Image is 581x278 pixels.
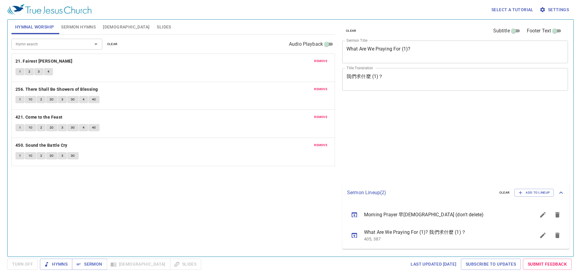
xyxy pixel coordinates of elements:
button: clear [496,189,514,196]
span: 3 [61,153,63,159]
a: Last updated [DATE] [408,259,459,270]
button: 2C [46,124,57,131]
span: 1 [19,153,21,159]
span: remove [314,87,327,92]
button: Settings [538,4,571,15]
span: Last updated [DATE] [411,260,456,268]
button: clear [103,41,121,48]
a: Submit Feedback [523,259,572,270]
ul: sermon lineup list [342,203,570,249]
span: Sermon [77,260,102,268]
button: 3C [67,96,79,103]
textarea: What Are We Praying For (1)? [346,46,564,57]
span: Settings [541,6,569,14]
span: clear [499,190,510,195]
iframe: from-child [340,97,524,181]
span: 2 [28,69,30,74]
span: 1 [19,69,21,74]
button: 4C [88,124,100,131]
button: 1 [15,124,25,131]
span: 2 [40,125,42,130]
button: Select a tutorial [489,4,536,15]
span: 4 [83,125,84,130]
button: 1 [15,96,25,103]
div: Sermon Lineup(2)clearAdd to Lineup [342,183,570,203]
button: 3C [67,152,79,159]
span: remove [314,58,327,64]
button: 3 [34,68,43,75]
button: 1C [25,152,36,159]
button: 1 [15,152,25,159]
span: Hymns [45,260,67,268]
button: 2C [46,96,57,103]
span: Submit Feedback [528,260,567,268]
button: 2 [25,68,34,75]
span: 3 [61,125,63,130]
button: 21. Fairest [PERSON_NAME] [15,57,74,65]
span: 4C [92,97,96,102]
span: remove [314,114,327,120]
button: 3 [58,124,67,131]
p: 405, 387 [364,236,521,242]
button: Add to Lineup [514,189,554,197]
button: 1C [25,124,36,131]
button: 3 [58,96,67,103]
button: 1 [15,68,25,75]
span: 4 [83,97,84,102]
button: remove [310,86,331,93]
p: Sermon Lineup ( 2 ) [347,189,494,196]
span: Morning Prayer 早[DEMOGRAPHIC_DATA] (don't delete) [364,211,521,218]
span: 1C [28,125,33,130]
button: remove [310,113,331,121]
button: remove [310,57,331,65]
span: 2 [40,153,42,159]
span: 1C [28,153,33,159]
button: 421. Come to the Feast [15,113,64,121]
span: 2C [50,97,54,102]
button: Hymns [40,259,72,270]
span: remove [314,142,327,148]
button: Open [92,40,100,48]
b: 421. Come to the Feast [15,113,63,121]
span: Footer Text [527,27,551,34]
span: 4C [92,125,96,130]
span: 2 [40,97,42,102]
a: Subscribe to Updates [461,259,521,270]
span: clear [346,28,356,34]
span: Audio Playback [289,41,323,48]
button: 2 [37,152,46,159]
span: [DEMOGRAPHIC_DATA] [103,23,149,31]
button: 2C [46,152,57,159]
span: 3C [71,125,75,130]
span: 1 [19,125,21,130]
span: Add to Lineup [518,190,550,195]
b: 450. Sound the Battle Cry [15,142,67,149]
span: Slides [157,23,171,31]
span: 1C [28,97,33,102]
textarea: 我們求什麼 (1)？ [346,74,564,85]
button: 2 [37,96,46,103]
button: 1C [25,96,36,103]
span: 1 [19,97,21,102]
button: 4 [79,96,88,103]
b: 256. There Shall Be Showers of Blessing [15,86,98,93]
span: 3 [38,69,40,74]
span: 2C [50,153,54,159]
button: Sermon [72,259,107,270]
span: What Are We Praying For (1)? 我們求什麼 (1)？ [364,229,521,236]
span: Subscribe to Updates [466,260,516,268]
button: 4 [79,124,88,131]
button: 256. There Shall Be Showers of Blessing [15,86,99,93]
span: Sermon Hymns [61,23,96,31]
button: 4 [44,68,53,75]
span: Subtitle [493,27,510,34]
span: 2C [50,125,54,130]
button: remove [310,142,331,149]
button: 2 [37,124,46,131]
span: clear [107,41,118,47]
img: True Jesus Church [7,4,91,15]
button: 3C [67,124,79,131]
span: 4 [48,69,49,74]
button: clear [342,27,360,34]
